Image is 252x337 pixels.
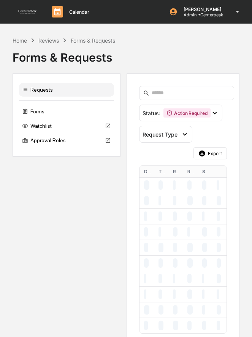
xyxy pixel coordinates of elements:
div: Forms & Requests [13,45,239,64]
th: Request Type [168,166,183,177]
th: Topic [154,166,168,177]
button: Export [193,147,227,159]
span: Request Type [143,131,178,138]
div: Forms [19,105,114,118]
div: Watchlist [19,119,114,133]
div: Requests [19,83,114,97]
p: Calendar [63,9,93,15]
div: Action Required [163,108,210,118]
th: Status [198,166,212,177]
div: Forms & Requests [71,37,115,44]
p: [PERSON_NAME] [178,6,225,12]
span: Status : [143,110,160,116]
img: logo [18,10,36,14]
th: Requested By [183,166,197,177]
p: Admin • Centerpeak [178,12,225,17]
div: Reviews [38,37,59,44]
th: Date Requested [139,166,154,177]
div: Home [13,37,27,44]
div: Approval Roles [19,134,114,147]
